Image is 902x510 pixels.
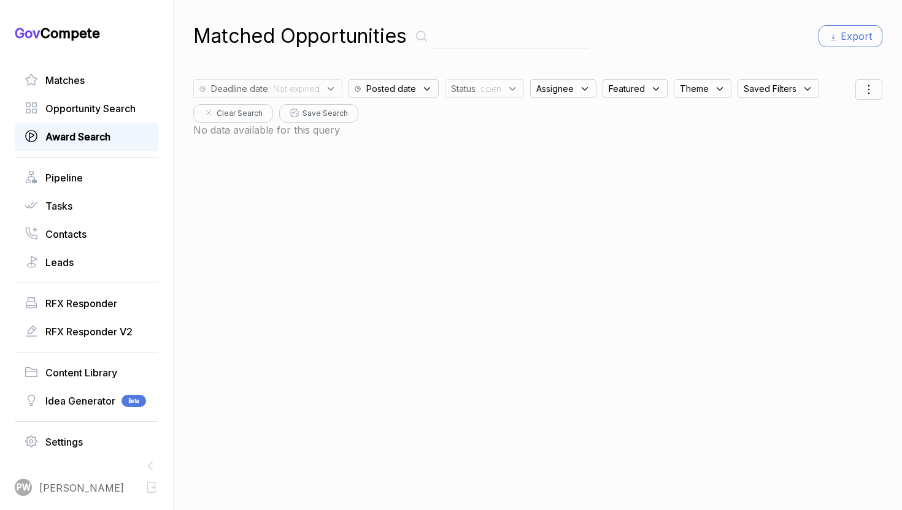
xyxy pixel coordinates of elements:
a: Matches [25,73,148,88]
span: Save Search [303,108,348,119]
span: Tasks [45,199,72,213]
a: Idea GeneratorBeta [25,394,148,408]
button: Export [819,25,882,47]
span: Theme [680,82,709,95]
span: Matches [45,73,85,88]
a: Content Library [25,365,148,380]
a: Opportunity Search [25,101,148,116]
a: Award Search [25,129,148,144]
span: Pipeline [45,170,83,185]
span: Status [451,82,476,95]
span: Opportunity Search [45,101,136,116]
button: Save Search [279,104,358,123]
button: Clear Search [193,104,273,123]
span: Contacts [45,227,87,242]
span: Assignee [536,82,574,95]
h1: Compete [15,25,158,42]
span: Leads [45,255,74,270]
span: Posted date [366,82,416,95]
a: Tasks [25,199,148,213]
span: : Not expired [268,82,320,95]
span: [PERSON_NAME] [39,481,124,495]
span: Clear Search [217,108,263,119]
a: Settings [25,435,148,449]
span: Settings [45,435,83,449]
span: Saved Filters [744,82,796,95]
span: RFX Responder V2 [45,324,133,339]
span: Gov [15,25,40,41]
a: RFX Responder V2 [25,324,148,339]
span: RFX Responder [45,296,117,311]
a: Contacts [25,227,148,242]
span: Content Library [45,365,117,380]
span: Beta [121,395,146,407]
div: No data available for this query [193,123,882,137]
span: Deadline date [211,82,268,95]
span: Idea Generator [45,394,115,408]
h1: Matched Opportunities [193,21,407,51]
span: Award Search [45,129,110,144]
a: Leads [25,255,148,270]
span: Featured [609,82,645,95]
span: : open [476,82,501,95]
a: RFX Responder [25,296,148,311]
span: PW [17,481,31,494]
a: Pipeline [25,170,148,185]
